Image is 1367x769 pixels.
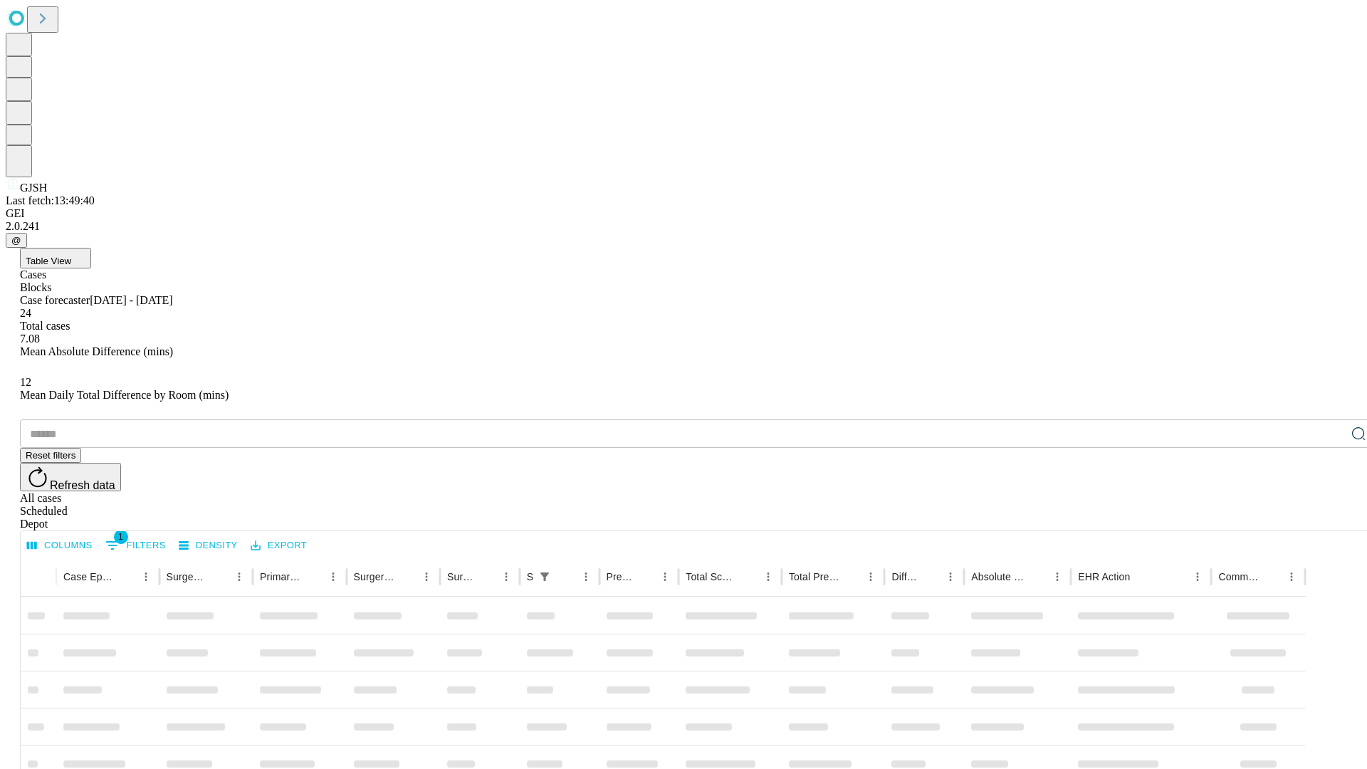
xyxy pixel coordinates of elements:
div: Predicted In Room Duration [607,571,634,582]
button: Sort [116,567,136,587]
button: Sort [209,567,229,587]
span: Reset filters [26,450,75,461]
button: Menu [655,567,675,587]
button: Table View [20,248,91,268]
button: Menu [941,567,960,587]
button: Sort [476,567,496,587]
button: Export [247,535,310,557]
span: @ [11,235,21,246]
button: Show filters [535,567,555,587]
button: Menu [576,567,596,587]
button: Reset filters [20,448,81,463]
div: Total Scheduled Duration [686,571,737,582]
span: Refresh data [50,479,115,491]
div: Surgeon Name [167,571,208,582]
span: Last fetch: 13:49:40 [6,194,95,206]
span: Total cases [20,320,70,332]
span: 1 [114,530,128,544]
button: Density [175,535,241,557]
div: 1 active filter [535,567,555,587]
button: Show filters [102,534,169,557]
button: Menu [323,567,343,587]
span: 24 [20,307,31,319]
button: Menu [417,567,436,587]
button: Refresh data [20,463,121,491]
span: [DATE] - [DATE] [90,294,172,306]
div: Surgery Date [447,571,475,582]
button: Sort [921,567,941,587]
button: Sort [1262,567,1282,587]
div: Absolute Difference [971,571,1026,582]
button: Menu [1188,567,1208,587]
div: Primary Service [260,571,301,582]
div: GEI [6,207,1361,220]
button: Sort [1131,567,1151,587]
button: Menu [861,567,881,587]
div: 2.0.241 [6,220,1361,233]
div: Scheduled In Room Duration [527,571,533,582]
div: Surgery Name [354,571,395,582]
div: EHR Action [1078,571,1130,582]
div: Comments [1218,571,1259,582]
div: Difference [891,571,919,582]
div: Case Epic Id [63,571,115,582]
button: Select columns [23,535,96,557]
button: Menu [229,567,249,587]
button: Sort [1027,567,1047,587]
button: Menu [1047,567,1067,587]
span: 7.08 [20,333,40,345]
button: Menu [1282,567,1301,587]
span: Mean Daily Total Difference by Room (mins) [20,389,229,401]
span: GJSH [20,182,47,194]
button: Sort [303,567,323,587]
button: Menu [758,567,778,587]
button: Menu [136,567,156,587]
div: Total Predicted Duration [789,571,840,582]
span: 12 [20,376,31,388]
button: Sort [556,567,576,587]
button: Sort [397,567,417,587]
button: @ [6,233,27,248]
span: Case forecaster [20,294,90,306]
span: Table View [26,256,71,266]
button: Sort [738,567,758,587]
span: Mean Absolute Difference (mins) [20,345,173,357]
button: Menu [496,567,516,587]
button: Sort [841,567,861,587]
button: Sort [635,567,655,587]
